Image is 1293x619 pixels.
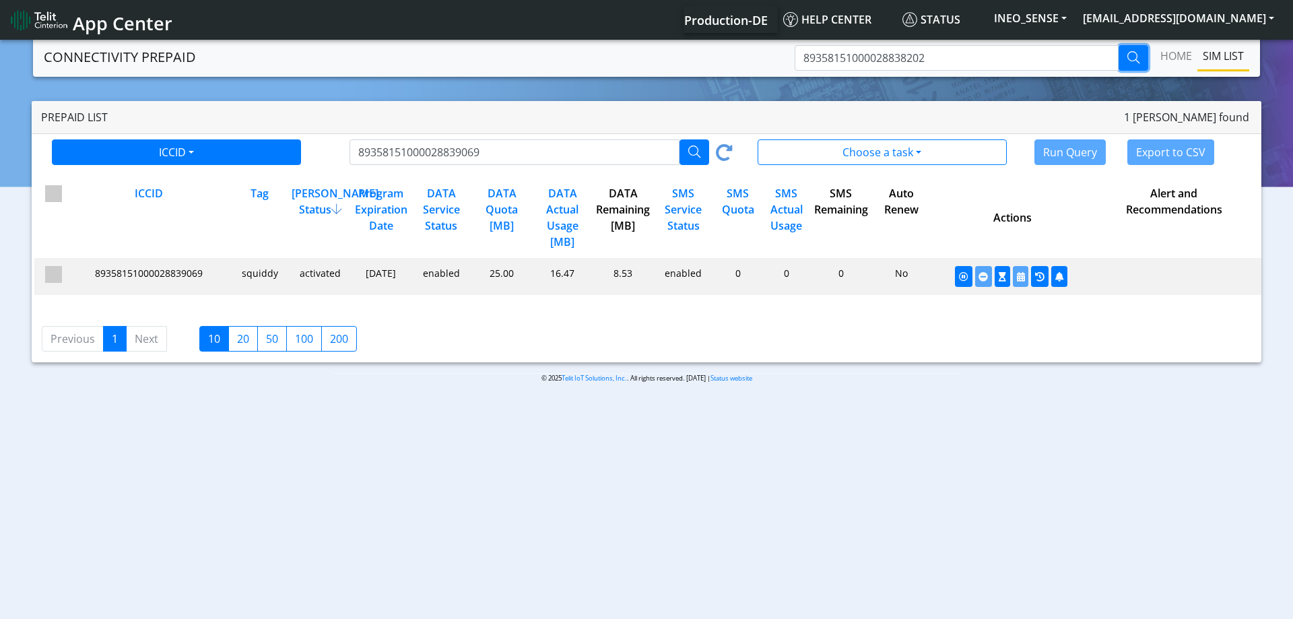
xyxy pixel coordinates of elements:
[470,266,531,287] div: 25.00
[761,266,809,287] div: 0
[286,326,322,352] label: 100
[409,185,470,250] div: DATA Service Status
[591,185,652,250] div: DATA Remaining [MB]
[652,266,712,287] div: enabled
[795,45,1119,71] input: Type to Search ICCID
[712,185,761,250] div: SMS Quota
[930,185,1092,250] div: Actions
[350,266,410,287] div: [DATE]
[321,326,357,352] label: 200
[652,185,712,250] div: SMS Service Status
[67,185,228,250] div: ICCID
[710,374,752,383] a: Status website
[242,267,278,280] span: squiddy
[44,44,196,71] a: CONNECTIVITY PREPAID
[41,110,108,125] span: Prepaid List
[684,12,768,28] span: Production-DE
[228,326,258,352] label: 20
[199,326,229,352] label: 10
[778,6,897,33] a: Help center
[897,6,986,33] a: Status
[350,139,680,165] input: Type to Search ICCID/Tag
[350,185,410,250] div: Program Expiration Date
[562,374,627,383] a: Telit IoT Solutions, Inc.
[409,266,470,287] div: enabled
[1155,42,1197,69] a: Home
[289,185,350,250] div: [PERSON_NAME] Status
[684,6,767,33] a: Your current platform instance
[333,373,960,383] p: © 2025 . All rights reserved. [DATE] |
[712,266,761,287] div: 0
[1092,185,1253,250] div: Alert and Recommendations
[761,185,809,250] div: SMS Actual Usage
[1127,139,1214,165] button: Export to CSV
[783,12,798,27] img: knowledge.svg
[986,6,1075,30] button: INEO_SENSE
[809,185,870,250] div: SMS Remaining
[783,12,871,27] span: Help center
[73,11,172,36] span: App Center
[470,185,531,250] div: DATA Quota [MB]
[870,266,931,287] div: No
[1197,42,1249,69] a: SIM LIST
[531,266,591,287] div: 16.47
[758,139,1007,165] button: Choose a task
[870,185,931,250] div: Auto Renew
[902,12,960,27] span: Status
[52,139,301,165] button: ICCID
[902,12,917,27] img: status.svg
[531,185,591,250] div: DATA Actual Usage [MB]
[591,266,652,287] div: 8.53
[95,267,203,280] span: 89358151000028839069
[1034,139,1106,165] button: Run Query
[809,266,870,287] div: 0
[289,266,350,287] div: activated
[103,326,127,352] a: 1
[1075,6,1282,30] button: [EMAIL_ADDRESS][DOMAIN_NAME]
[228,185,289,250] div: Tag
[257,326,287,352] label: 50
[11,9,67,31] img: logo-telit-cinterion-gw-new.png
[1124,109,1249,125] span: 1 [PERSON_NAME] found
[11,5,170,34] a: App Center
